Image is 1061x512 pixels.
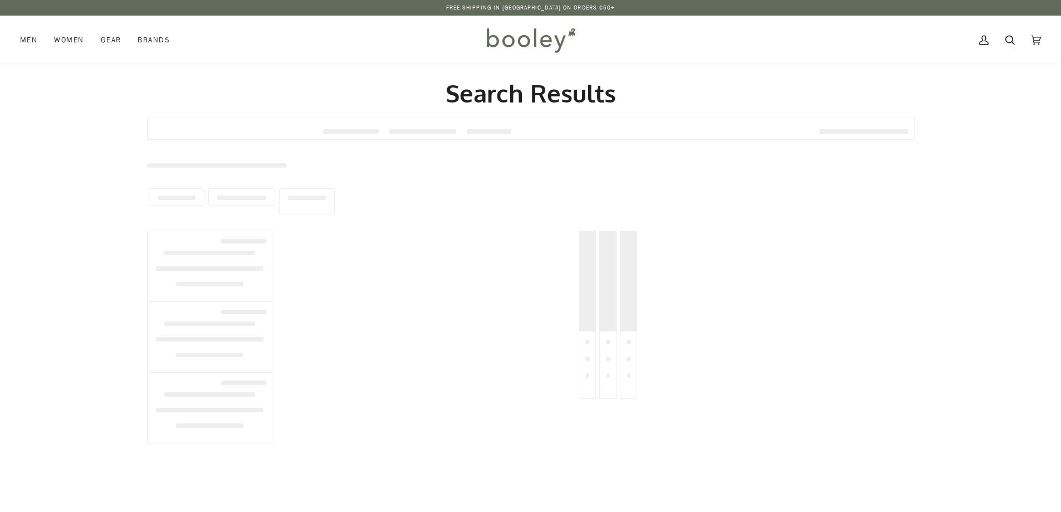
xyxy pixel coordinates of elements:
[20,16,46,65] a: Men
[147,78,915,109] h2: Search Results
[92,16,130,65] a: Gear
[54,35,84,46] span: Women
[101,35,121,46] span: Gear
[482,24,579,56] img: Booley
[446,3,615,12] p: Free Shipping in [GEOGRAPHIC_DATA] on Orders €50+
[138,35,170,46] span: Brands
[46,16,92,65] a: Women
[129,16,178,65] a: Brands
[20,35,37,46] span: Men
